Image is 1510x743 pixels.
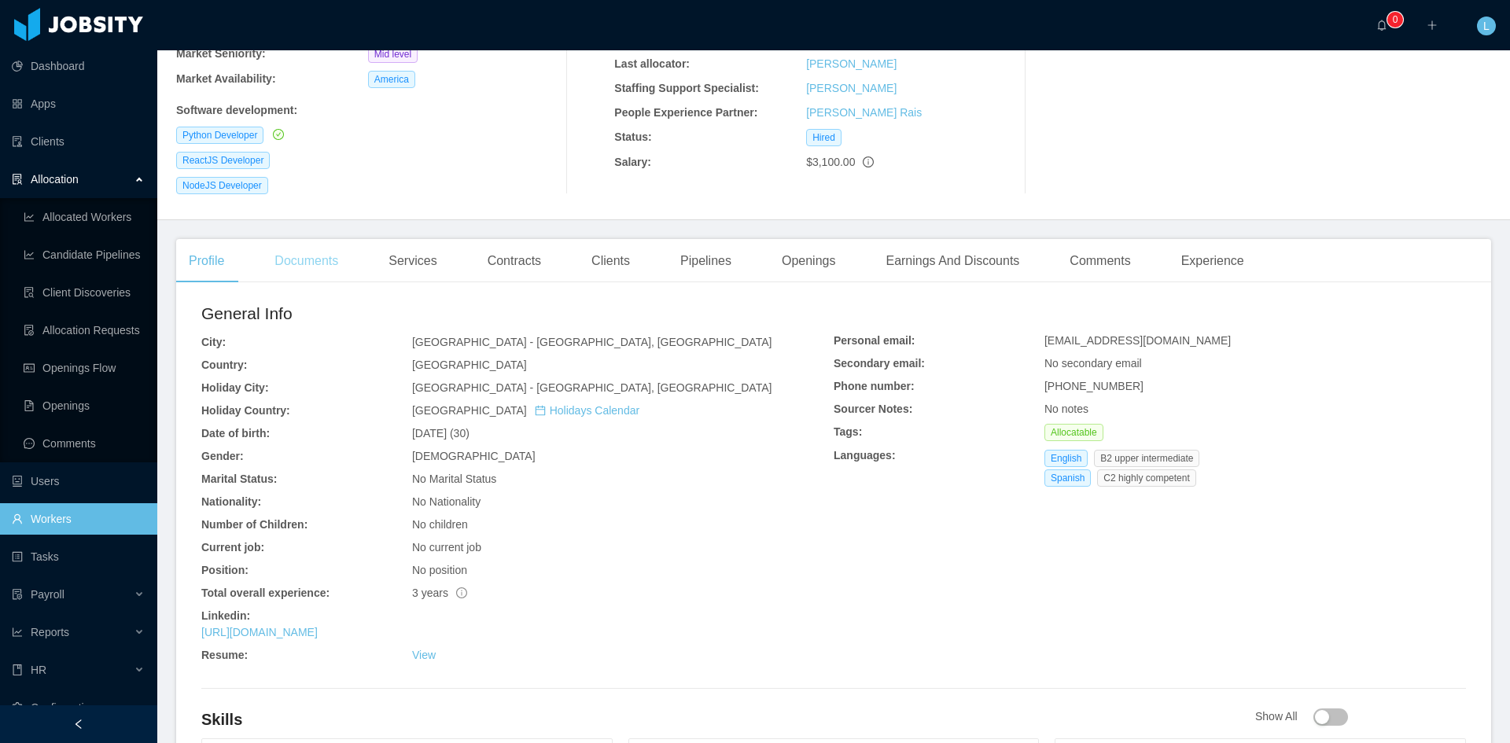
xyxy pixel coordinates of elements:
[806,106,922,119] a: [PERSON_NAME] Rais
[1044,450,1088,467] span: English
[579,239,643,283] div: Clients
[24,239,145,270] a: icon: line-chartCandidate Pipelines
[1044,403,1088,415] span: No notes
[24,201,145,233] a: icon: line-chartAllocated Workers
[412,649,436,661] a: View
[1376,20,1387,31] i: icon: bell
[535,404,639,417] a: icon: calendarHolidays Calendar
[614,131,651,143] b: Status:
[1094,450,1199,467] span: B2 upper intermediate
[412,587,467,599] span: 3 years
[834,357,925,370] b: Secondary email:
[201,427,270,440] b: Date of birth:
[201,381,269,394] b: Holiday City:
[201,473,277,485] b: Marital Status:
[412,473,496,485] span: No Marital Status
[834,449,896,462] b: Languages:
[176,72,276,85] b: Market Availability:
[201,450,244,462] b: Gender:
[12,664,23,675] i: icon: book
[1387,12,1403,28] sup: 0
[12,465,145,497] a: icon: robotUsers
[12,126,145,157] a: icon: auditClients
[201,359,247,371] b: Country:
[31,173,79,186] span: Allocation
[201,626,318,638] a: [URL][DOMAIN_NAME]
[24,277,145,308] a: icon: file-searchClient Discoveries
[12,627,23,638] i: icon: line-chart
[12,541,145,572] a: icon: profileTasks
[834,334,915,347] b: Personal email:
[12,174,23,185] i: icon: solution
[834,380,915,392] b: Phone number:
[201,564,249,576] b: Position:
[176,127,263,144] span: Python Developer
[873,239,1032,283] div: Earnings And Discounts
[201,301,834,326] h2: General Info
[24,314,145,346] a: icon: file-doneAllocation Requests
[24,390,145,421] a: icon: file-textOpenings
[201,587,330,599] b: Total overall experience:
[1044,424,1103,441] span: Allocatable
[806,156,855,168] span: $3,100.00
[535,405,546,416] i: icon: calendar
[1097,469,1195,487] span: C2 highly competent
[273,129,284,140] i: icon: check-circle
[176,152,270,169] span: ReactJS Developer
[1255,710,1348,723] span: Show All
[456,587,467,598] span: info-circle
[412,518,468,531] span: No children
[201,336,226,348] b: City:
[12,589,23,600] i: icon: file-protect
[412,541,481,554] span: No current job
[368,71,415,88] span: America
[412,427,470,440] span: [DATE] (30)
[201,404,290,417] b: Holiday Country:
[614,57,690,70] b: Last allocator:
[201,649,248,661] b: Resume:
[412,450,536,462] span: [DEMOGRAPHIC_DATA]
[201,609,250,622] b: Linkedin:
[12,88,145,120] a: icon: appstoreApps
[412,381,772,394] span: [GEOGRAPHIC_DATA] - [GEOGRAPHIC_DATA], [GEOGRAPHIC_DATA]
[12,503,145,535] a: icon: userWorkers
[24,352,145,384] a: icon: idcardOpenings Flow
[1057,239,1143,283] div: Comments
[176,104,297,116] b: Software development :
[863,156,874,167] span: info-circle
[412,564,467,576] span: No position
[176,47,266,60] b: Market Seniority:
[270,128,284,141] a: icon: check-circle
[412,359,527,371] span: [GEOGRAPHIC_DATA]
[412,404,639,417] span: [GEOGRAPHIC_DATA]
[176,239,237,283] div: Profile
[1044,469,1091,487] span: Spanish
[614,106,757,119] b: People Experience Partner:
[31,626,69,638] span: Reports
[1169,239,1257,283] div: Experience
[201,541,264,554] b: Current job:
[834,425,862,438] b: Tags:
[1044,334,1231,347] span: [EMAIL_ADDRESS][DOMAIN_NAME]
[769,239,849,283] div: Openings
[262,239,351,283] div: Documents
[412,336,772,348] span: [GEOGRAPHIC_DATA] - [GEOGRAPHIC_DATA], [GEOGRAPHIC_DATA]
[176,177,268,194] span: NodeJS Developer
[806,129,842,146] span: Hired
[834,403,912,415] b: Sourcer Notes:
[368,46,418,63] span: Mid level
[1044,380,1144,392] span: [PHONE_NUMBER]
[376,239,449,283] div: Services
[1427,20,1438,31] i: icon: plus
[475,239,554,283] div: Contracts
[24,428,145,459] a: icon: messageComments
[201,495,261,508] b: Nationality:
[201,708,1255,730] h4: Skills
[31,701,96,714] span: Configuration
[1044,357,1142,370] span: No secondary email
[806,82,897,94] a: [PERSON_NAME]
[1483,17,1490,35] span: L
[668,239,744,283] div: Pipelines
[12,702,23,713] i: icon: setting
[12,50,145,82] a: icon: pie-chartDashboard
